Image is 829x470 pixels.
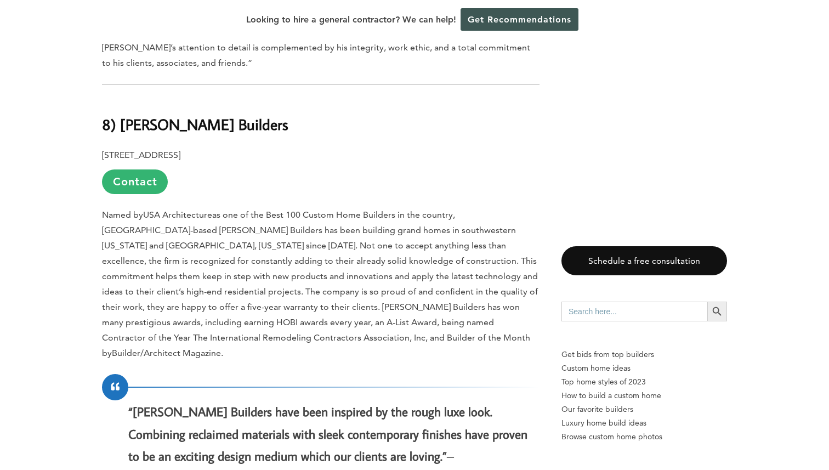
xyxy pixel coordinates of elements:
[102,169,168,194] a: Contact
[561,246,727,275] a: Schedule a free consultation
[447,448,454,464] span: –
[711,305,723,318] svg: Search
[102,209,143,220] span: Named by
[143,209,212,220] span: USA Architecture
[102,148,540,194] p: [STREET_ADDRESS]
[561,389,727,403] a: How to build a custom home
[561,430,727,444] a: Browse custom home photos
[561,361,727,375] a: Custom home ideas
[128,403,527,464] i: “[PERSON_NAME] Builders have been inspired by the rough luxe look. Combining reclaimed materials ...
[102,209,538,358] span: as one of the Best 100 Custom Home Builders in the country, [GEOGRAPHIC_DATA]-based [PERSON_NAME]...
[561,348,727,361] p: Get bids from top builders
[561,416,727,430] a: Luxury home build ideas
[561,375,727,389] a: Top home styles of 2023
[561,302,707,321] input: Search here...
[561,403,727,416] a: Our favorite builders
[102,115,288,134] b: 8) [PERSON_NAME] Builders
[112,348,223,358] span: Builder/Architect Magazine.
[461,8,578,31] a: Get Recommendations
